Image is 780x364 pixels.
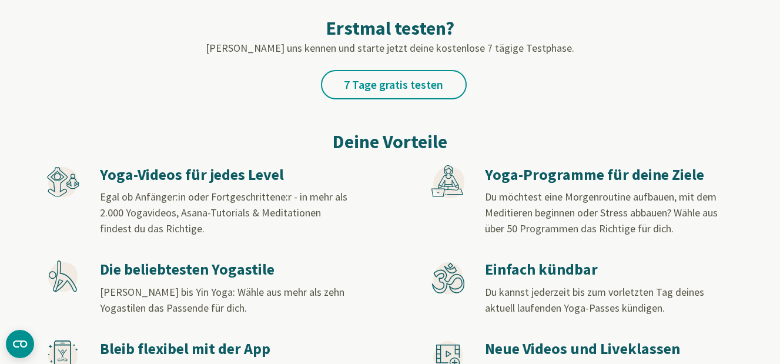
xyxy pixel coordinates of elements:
[485,165,733,185] h3: Yoga-Programme für deine Ziele
[100,285,344,315] span: [PERSON_NAME] bis Yin Yoga: Wähle aus mehr als zehn Yogastilen das Passende für dich.
[100,165,348,185] h3: Yoga-Videos für jedes Level
[485,190,718,235] span: Du möchtest eine Morgenroutine aufbauen, mit dem Meditieren beginnen oder Stress abbauen? Wähle a...
[100,260,348,279] h3: Die beliebtesten Yogastile
[46,16,734,40] h2: Erstmal testen?
[485,260,733,279] h3: Einfach kündbar
[46,128,734,156] h2: Deine Vorteile
[100,190,347,235] span: Egal ob Anfänger:in oder Fortgeschrittene:r - in mehr als 2.000 Yogavideos, Asana-Tutorials & Med...
[6,330,34,358] button: CMP-Widget öffnen
[485,285,704,315] span: Du kannst jederzeit bis zum vorletzten Tag deines aktuell laufenden Yoga-Passes kündigen.
[100,339,348,359] h3: Bleib flexibel mit der App
[46,40,734,56] p: [PERSON_NAME] uns kennen und starte jetzt deine kostenlose 7 tägige Testphase.
[485,339,733,359] h3: Neue Videos und Liveklassen
[321,70,467,99] a: 7 Tage gratis testen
